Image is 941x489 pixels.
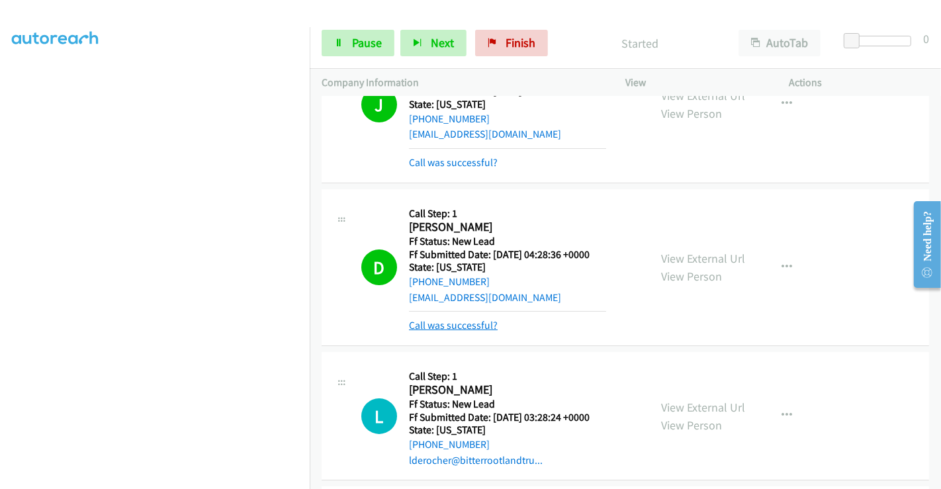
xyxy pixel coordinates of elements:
p: Actions [789,75,930,91]
a: Pause [322,30,394,56]
p: View [625,75,766,91]
h1: J [361,87,397,122]
a: [PHONE_NUMBER] [409,112,490,125]
p: Company Information [322,75,602,91]
h5: State: [US_STATE] [409,98,606,111]
a: [PHONE_NUMBER] [409,438,490,451]
span: Pause [352,35,382,50]
a: View External Url [661,400,745,415]
iframe: Resource Center [903,192,941,297]
h5: State: [US_STATE] [409,261,606,274]
span: Next [431,35,454,50]
p: Started [566,34,715,52]
button: Next [400,30,467,56]
h1: D [361,249,397,285]
h5: Ff Status: New Lead [409,398,606,411]
a: Call was successful? [409,319,498,332]
h5: Call Step: 1 [409,370,606,383]
h5: Call Step: 1 [409,207,606,220]
a: View Person [661,418,722,433]
button: AutoTab [739,30,821,56]
h5: Ff Status: New Lead [409,235,606,248]
h5: State: [US_STATE] [409,423,606,437]
a: lderocher@bitterrootlandtru... [409,454,543,467]
a: Finish [475,30,548,56]
a: View Person [661,269,722,284]
h5: Ff Submitted Date: [DATE] 04:28:36 +0000 [409,248,606,261]
a: Call was successful? [409,156,498,169]
h2: [PERSON_NAME] [409,220,606,235]
a: View External Url [661,88,745,103]
a: View External Url [661,251,745,266]
h5: Ff Submitted Date: [DATE] 03:28:24 +0000 [409,411,606,424]
span: Finish [506,35,535,50]
h1: L [361,398,397,434]
h2: [PERSON_NAME] [409,382,606,398]
a: [PHONE_NUMBER] [409,275,490,288]
a: [EMAIL_ADDRESS][DOMAIN_NAME] [409,291,561,304]
a: View Person [661,106,722,121]
div: 0 [923,30,929,48]
a: [EMAIL_ADDRESS][DOMAIN_NAME] [409,128,561,140]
